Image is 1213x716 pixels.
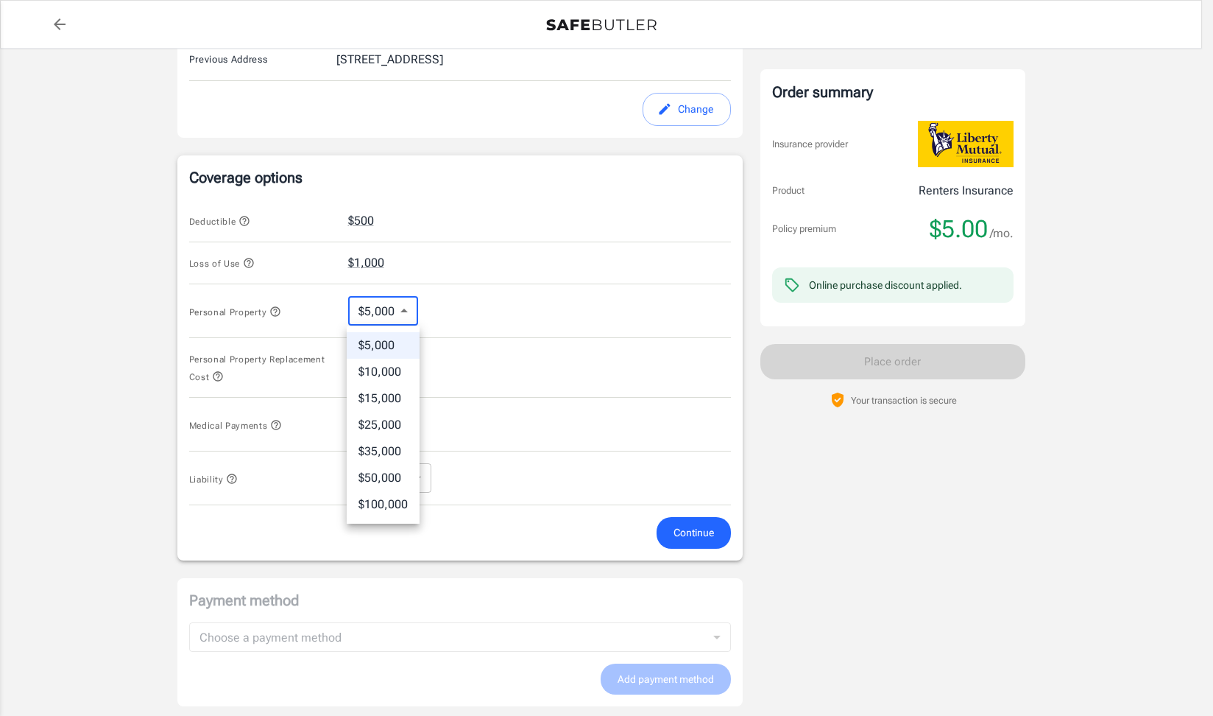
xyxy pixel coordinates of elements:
[347,438,420,465] li: $35,000
[347,332,420,359] li: $5,000
[347,412,420,438] li: $25,000
[347,465,420,491] li: $50,000
[347,491,420,518] li: $100,000
[347,359,420,385] li: $10,000
[347,385,420,412] li: $15,000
